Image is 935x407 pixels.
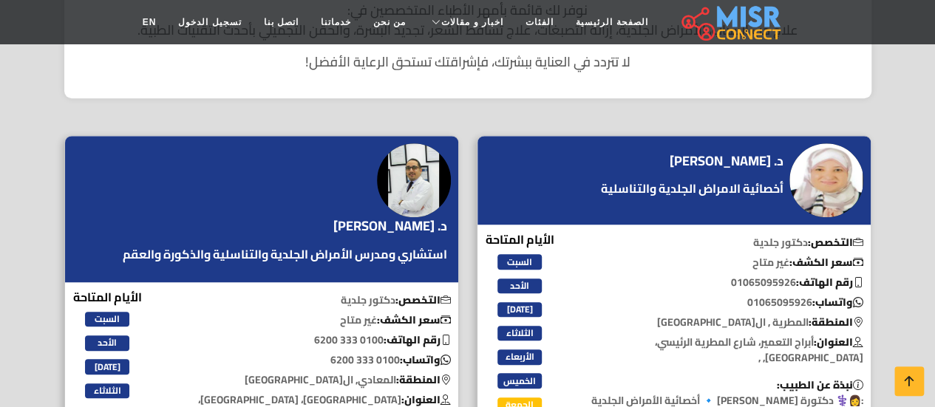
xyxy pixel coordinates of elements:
p: 0100 333 6200 [168,352,458,368]
p: 0100 333 6200 [168,332,458,348]
b: المنطقة: [396,370,451,389]
p: دكتور جلدية [580,235,871,250]
img: main.misr_connect [681,4,781,41]
span: السبت [85,312,129,326]
a: الفئات [514,8,565,36]
span: الأحد [85,335,129,350]
a: استشاري ومدرس الأمراض الجلدية والتناسلية والذكورة والعقم [119,245,451,263]
b: سعر الكشف: [377,310,451,329]
span: الأربعاء [497,349,542,364]
span: الثلاثاء [497,326,542,341]
p: لا تتردد في العناية ببشرتك، فإشراقتك تستحق الرعاية الأفضل! [79,52,857,72]
a: أخصائية الامراض الجلدية والتناسلية [597,179,787,197]
b: واتساب: [400,350,451,369]
a: الصفحة الرئيسية [565,8,659,36]
a: اتصل بنا [253,8,310,36]
h4: د. [PERSON_NAME] [333,218,447,234]
b: رقم الهاتف: [796,273,863,292]
a: اخبار و مقالات [417,8,514,36]
b: المنطقة: [809,312,863,332]
p: غير متاح [580,255,871,270]
a: من نحن [362,8,417,36]
h4: د. [PERSON_NAME] [670,153,783,169]
b: التخصص: [808,233,863,252]
b: سعر الكشف: [789,253,863,272]
b: واتساب: [812,293,863,312]
b: العنوان: [814,332,863,352]
a: تسجيل الدخول [167,8,252,36]
a: EN [132,8,168,36]
img: د. محمد عبد الشكور المحمدي [377,143,451,217]
p: أبراج التعمير، شارع المطرية الرئيسي، [GEOGRAPHIC_DATA], , [580,335,871,366]
p: المعادي, ال[GEOGRAPHIC_DATA] [168,372,458,388]
p: دكتور جلدية [168,293,458,308]
a: خدماتنا [310,8,362,36]
span: الأحد [497,278,542,293]
a: د. [PERSON_NAME] [670,150,787,172]
p: 01065095926 [580,275,871,290]
p: 01065095926 [580,295,871,310]
a: د. [PERSON_NAME] [333,215,451,237]
b: نبذة عن الطبيب: [777,375,863,394]
b: التخصص: [395,290,451,309]
span: [DATE] [497,302,542,317]
span: الثلاثاء [85,383,129,398]
span: اخبار و مقالات [441,16,503,29]
p: غير متاح [168,312,458,328]
span: [DATE] [85,359,129,374]
p: المطرية , ال[GEOGRAPHIC_DATA] [580,315,871,330]
img: د. منى أحمد جمال [789,143,863,217]
b: رقم الهاتف: [384,330,451,349]
span: الخميس [497,373,542,388]
span: السبت [497,254,542,269]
